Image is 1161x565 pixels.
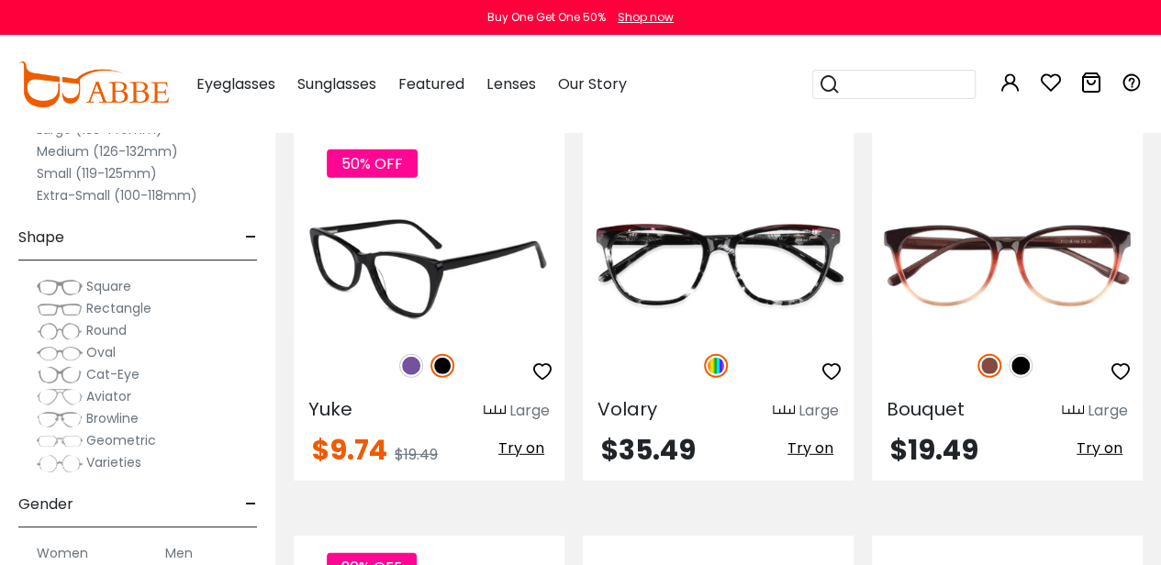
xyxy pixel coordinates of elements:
span: Geometric [86,431,156,449]
span: Shape [18,216,64,260]
span: $19.49 [395,444,438,465]
img: Multicolor [704,354,728,378]
img: Rectangle.png [37,300,83,318]
span: Round [86,321,127,339]
img: Purple [399,354,423,378]
img: abbeglasses.com [18,61,169,107]
img: size ruler [1062,404,1084,418]
img: Oval.png [37,344,83,362]
span: Oval [86,343,116,361]
span: Varieties [86,453,141,471]
img: Round.png [37,322,83,340]
label: Women [37,542,88,564]
span: Eyeglasses [196,73,275,94]
span: Aviator [86,387,131,405]
button: Try on [493,437,550,460]
div: Large [1088,400,1128,422]
span: Featured [398,73,464,94]
a: Shop now [608,9,674,25]
span: Square [86,277,131,295]
span: Cat-Eye [86,365,140,383]
img: Brown Bouquet - Acetate ,Universal Bridge Fit [872,198,1143,333]
label: Men [165,542,193,564]
img: Black Yuke - Acetate ,Universal Bridge Fit [294,198,564,333]
div: Buy One Get One 50% [487,9,606,26]
span: $19.49 [890,430,978,470]
span: 50% OFF [327,150,418,178]
span: $35.49 [601,430,696,470]
span: Rectangle [86,299,151,317]
div: Large [509,400,550,422]
img: Browline.png [37,410,83,428]
label: Extra-Small (100-118mm) [37,184,197,206]
div: Large [798,400,839,422]
img: Varieties.png [37,454,83,473]
span: $9.74 [312,430,387,470]
span: Browline [86,409,139,427]
span: Try on [787,438,833,459]
img: Cat-Eye.png [37,366,83,384]
button: Try on [1071,437,1128,460]
label: Small (119-125mm) [37,162,157,184]
span: Yuke [308,396,352,422]
span: Gender [18,482,73,526]
img: Aviator.png [37,388,83,406]
span: Try on [498,438,544,459]
button: Try on [782,437,839,460]
img: size ruler [484,404,506,418]
img: Black [430,354,454,378]
span: Bouquet [887,396,965,422]
div: Shop now [618,9,674,26]
span: - [245,482,257,526]
span: Sunglasses [297,73,376,94]
img: Geometric.png [37,432,83,450]
span: Volary [597,396,657,422]
span: - [245,216,257,260]
img: Multicolor Volary - Acetate ,Universal Bridge Fit [583,198,854,333]
img: Square.png [37,278,83,296]
img: Black [1009,354,1033,378]
img: size ruler [773,404,795,418]
span: Try on [1077,438,1122,459]
img: Brown [977,354,1001,378]
span: Our Story [557,73,626,94]
label: Medium (126-132mm) [37,140,178,162]
span: Lenses [486,73,535,94]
